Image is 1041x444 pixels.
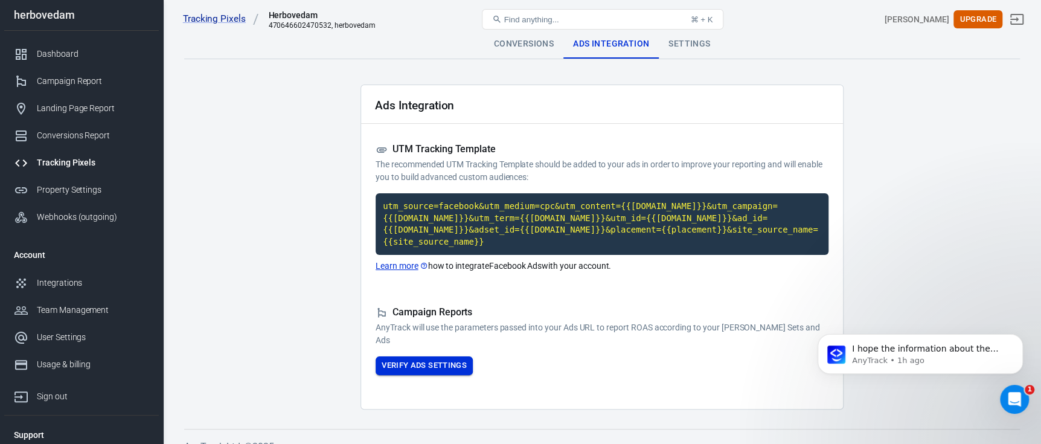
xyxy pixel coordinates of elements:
[953,10,1002,29] button: Upgrade
[4,324,159,351] a: User Settings
[37,184,149,196] div: Property Settings
[158,88,222,100] div: in my account?
[10,117,232,305] div: AnyTrack says…
[4,68,159,95] a: Campaign Report
[4,95,159,122] a: Landing Page Report
[4,122,159,149] a: Conversions Report
[376,158,828,184] p: The recommended UTM Tracking Template should be added to your ads in order to improve your report...
[376,321,828,347] p: AnyTrack will use the parameters passed into your Ads URL to report ROAS according to your [PERSO...
[484,30,563,59] div: Conversions
[37,48,149,60] div: Dashboard
[659,30,720,59] div: Settings
[19,231,222,266] div: For SamCart, we automatically track page visits, checkout initiation, payment info entry, purchas...
[4,351,159,378] a: Usage & billing
[19,333,28,343] button: Emoji picker
[120,54,232,80] div: so i can track events?
[10,54,232,82] div: sunny says…
[207,329,226,348] button: Send a message…
[148,81,232,108] div: in my account?
[268,9,375,21] div: Herbovedam
[10,308,231,329] textarea: Message…
[563,30,659,59] div: Ads Integration
[183,13,259,25] a: Tracking Pixels
[10,81,232,117] div: sunny says…
[4,269,159,297] a: Integrations
[376,306,828,319] h5: Campaign Reports
[19,154,222,225] div: Our AutoTrack feature automatically captures events like add-to-cart, clicks, and opt-ins without...
[10,304,232,358] div: AnyTrack says…
[37,75,149,88] div: Campaign Report
[19,124,222,148] div: Yes, you can track events in your account with the Free plan!
[59,6,102,15] h1: AnyTrack
[1002,5,1031,34] a: Sign out
[59,15,150,27] p: The team can also help
[1000,385,1029,414] iframe: Intercom live chat
[212,5,234,27] div: Close
[4,149,159,176] a: Tracking Pixels
[4,10,159,21] div: herbovedam
[4,176,159,204] a: Property Settings
[376,260,428,272] a: Learn more
[10,117,232,304] div: Yes, you can track events in your account with the Free plan!Our AutoTrack feature automatically ...
[1025,385,1034,394] span: 1
[37,277,149,289] div: Integrations
[4,297,159,324] a: Team Management
[482,9,723,30] button: Find anything...⌘ + K
[37,102,149,115] div: Landing Page Report
[34,7,54,26] img: Profile image for AnyTrack
[376,143,828,156] h5: UTM Tracking Template
[4,40,159,68] a: Dashboard
[37,358,149,371] div: Usage & billing
[4,378,159,410] a: Sign out
[10,18,232,54] div: AnyTrack says…
[799,309,1041,411] iframe: Intercom notifications message
[37,156,149,169] div: Tracking Pixels
[57,333,67,343] button: Upload attachment
[690,15,713,24] div: ⌘ + K
[37,211,149,224] div: Webhooks (outgoing)
[504,15,559,24] span: Find anything...
[376,260,828,272] p: how to integrate Facebook Ads with your account.
[4,240,159,269] li: Account
[130,61,222,73] div: so i can track events?
[37,390,149,403] div: Sign out
[376,193,828,255] code: Click to copy
[10,304,173,331] div: Is that what you were looking for?
[37,304,149,317] div: Team Management
[8,5,31,28] button: go back
[37,129,149,142] div: Conversions Report
[19,272,222,296] div: All these events will show up in your AnyTrack dashboard for analysis.
[37,331,149,344] div: User Settings
[4,204,159,231] a: Webhooks (outgoing)
[885,13,949,26] div: Account id: yLGw5221
[268,21,375,30] div: 470646602470532, herbovedam
[376,356,473,375] button: Verify Ads Settings
[375,99,454,112] h2: Ads Integration
[38,333,48,343] button: Gif picker
[189,5,212,28] button: Home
